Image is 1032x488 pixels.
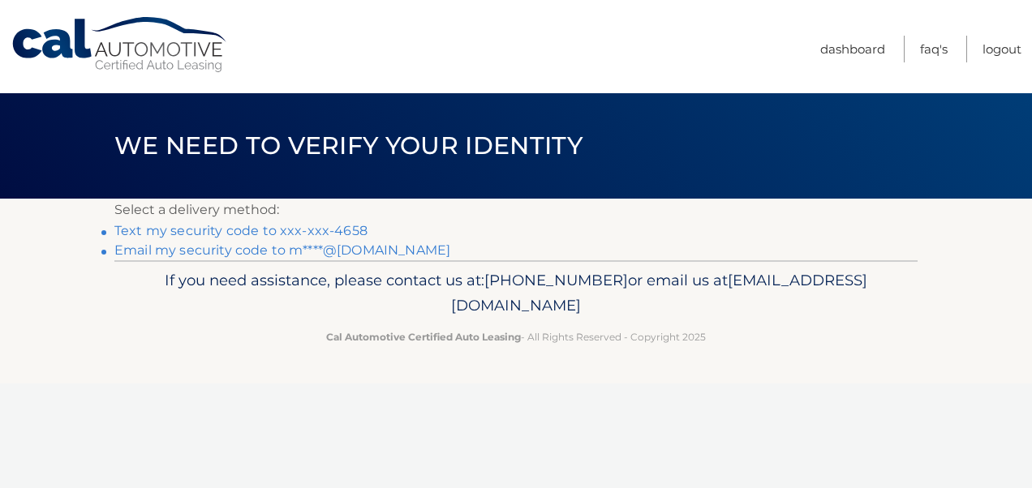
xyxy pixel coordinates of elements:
[125,268,907,319] p: If you need assistance, please contact us at: or email us at
[114,242,450,258] a: Email my security code to m****@[DOMAIN_NAME]
[920,36,948,62] a: FAQ's
[11,16,230,74] a: Cal Automotive
[484,271,628,289] span: [PHONE_NUMBER]
[114,223,368,238] a: Text my security code to xxx-xxx-4658
[983,36,1021,62] a: Logout
[125,328,907,345] p: - All Rights Reserved - Copyright 2025
[114,199,918,221] p: Select a delivery method:
[114,131,583,161] span: We need to verify your identity
[326,331,521,343] strong: Cal Automotive Certified Auto Leasing
[820,36,885,62] a: Dashboard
